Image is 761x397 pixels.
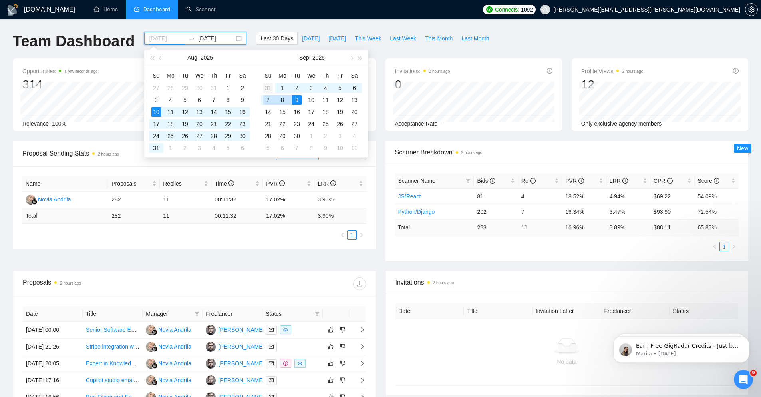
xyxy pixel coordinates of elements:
td: 2025-08-23 [235,118,250,130]
div: 27 [350,119,359,129]
div: 3 [335,131,345,141]
button: dislike [338,325,348,335]
td: 2025-09-09 [290,94,304,106]
li: 1 [719,242,729,251]
img: NA [26,195,36,205]
a: NANovia Andrila [146,360,191,366]
button: This Month [421,32,457,45]
a: Expert in Knowledge Graph and Quantum AI Needed [86,360,217,367]
td: 2025-08-12 [178,106,192,118]
td: 2025-09-06 [347,82,362,94]
div: 25 [166,131,175,141]
th: Proposals [108,176,160,192]
td: 2025-08-24 [149,130,163,142]
span: Connects: [495,5,519,14]
div: 14 [209,107,219,117]
td: 2025-09-16 [290,106,304,118]
td: 2025-08-14 [207,106,221,118]
img: NA [146,325,156,335]
img: NA [146,359,156,369]
span: 1092 [521,5,533,14]
span: -- [441,120,444,127]
div: 10 [306,95,316,105]
div: 3 [151,95,161,105]
td: 2025-08-20 [192,118,207,130]
div: 20 [195,119,204,129]
span: left [712,244,717,249]
div: 16 [238,107,247,117]
span: user [542,7,548,12]
span: filter [313,308,321,320]
div: 18 [166,119,175,129]
a: MP[PERSON_NAME] [206,326,264,333]
div: 314 [22,77,98,92]
button: like [326,359,336,368]
div: Novia Andrila [158,325,191,334]
img: MP [206,375,216,385]
div: 30 [238,131,247,141]
td: 2025-08-25 [163,130,178,142]
span: info-circle [547,68,552,74]
button: [DATE] [324,32,350,45]
a: Copilot studio email AI system [86,377,161,383]
div: 22 [223,119,233,129]
div: 28 [166,83,175,93]
span: right [731,244,736,249]
td: 2025-08-15 [221,106,235,118]
span: mail [269,378,274,383]
span: filter [464,175,472,187]
span: This Week [355,34,381,43]
a: setting [745,6,758,13]
img: gigradar-bm.png [152,329,157,335]
span: Last 30 Days [260,34,293,43]
div: 9 [238,95,247,105]
td: 2025-08-27 [192,130,207,142]
td: 2025-09-01 [163,142,178,154]
td: 2025-09-19 [333,106,347,118]
th: Su [149,69,163,82]
div: 21 [263,119,273,129]
img: gigradar-bm.png [152,363,157,369]
a: JS/React [398,193,421,199]
td: 2025-09-05 [333,82,347,94]
td: 2025-09-18 [318,106,333,118]
th: Replies [160,176,211,192]
td: 2025-09-08 [275,94,290,106]
span: Dashboard [143,6,170,13]
td: 2025-10-04 [347,130,362,142]
button: Sep [299,50,309,66]
div: 7 [209,95,219,105]
td: 2025-08-28 [207,130,221,142]
div: 29 [180,83,190,93]
a: MP[PERSON_NAME] [206,360,264,366]
span: Relevance [22,120,49,127]
div: 19 [180,119,190,129]
div: 24 [151,131,161,141]
th: Mo [275,69,290,82]
span: mail [269,327,274,332]
td: 2025-09-11 [318,94,333,106]
div: 9 [292,95,302,105]
img: MP [206,342,216,352]
span: right [359,233,364,237]
div: 13 [350,95,359,105]
div: 3 [306,83,316,93]
button: like [326,325,336,335]
span: Acceptance Rate [395,120,438,127]
div: 6 [350,83,359,93]
p: Message from Mariia, sent 1w ago [35,31,138,38]
button: dislike [338,342,348,351]
td: 2025-10-07 [290,142,304,154]
div: [PERSON_NAME] [218,359,264,368]
div: 23 [292,119,302,129]
div: 11 [321,95,330,105]
img: MP [206,325,216,335]
button: dislike [338,359,348,368]
span: left [340,233,345,237]
img: Profile image for Mariia [18,24,31,37]
td: 2025-09-02 [178,142,192,154]
h1: Team Dashboard [13,32,135,51]
span: [DATE] [328,34,346,43]
td: 2025-08-22 [221,118,235,130]
td: 2025-09-06 [235,142,250,154]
